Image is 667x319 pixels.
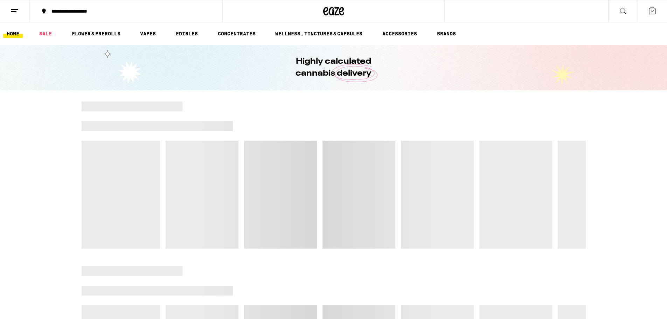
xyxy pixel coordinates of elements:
a: SALE [36,29,55,38]
a: FLOWER & PREROLLS [68,29,124,38]
a: VAPES [137,29,159,38]
a: WELLNESS, TINCTURES & CAPSULES [272,29,366,38]
a: ACCESSORIES [379,29,421,38]
a: CONCENTRATES [214,29,259,38]
a: HOME [3,29,23,38]
h1: Highly calculated cannabis delivery [276,56,391,79]
a: EDIBLES [172,29,201,38]
a: BRANDS [433,29,459,38]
